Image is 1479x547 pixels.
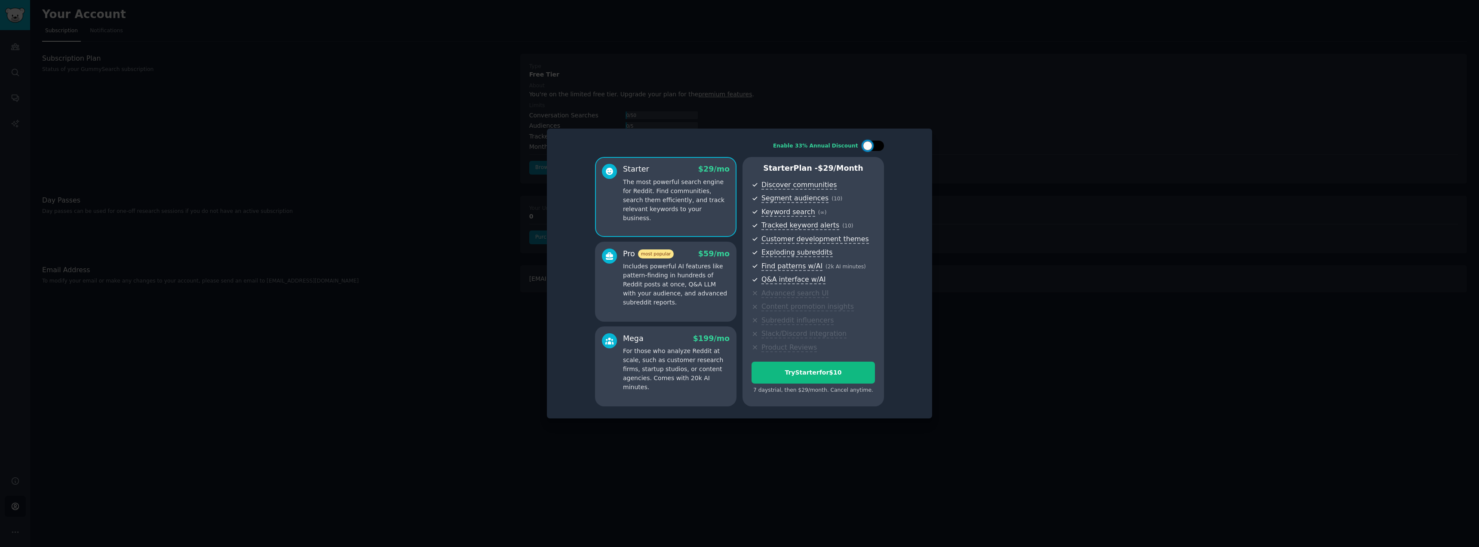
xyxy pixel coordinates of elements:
[623,347,730,392] p: For those who analyze Reddit at scale, such as customer research firms, startup studios, or conte...
[752,368,875,377] div: Try Starter for $10
[818,164,863,172] span: $ 29 /month
[761,194,828,203] span: Segment audiences
[761,221,839,230] span: Tracked keyword alerts
[623,262,730,307] p: Includes powerful AI features like pattern-finding in hundreds of Reddit posts at once, Q&A LLM w...
[832,196,842,202] span: ( 10 )
[752,163,875,174] p: Starter Plan -
[623,333,644,344] div: Mega
[761,208,815,217] span: Keyword search
[623,164,649,175] div: Starter
[761,248,832,257] span: Exploding subreddits
[761,181,837,190] span: Discover communities
[623,178,730,223] p: The most powerful search engine for Reddit. Find communities, search them efficiently, and track ...
[842,223,853,229] span: ( 10 )
[761,289,828,298] span: Advanced search UI
[761,262,822,271] span: Find patterns w/AI
[623,249,674,259] div: Pro
[773,142,858,150] div: Enable 33% Annual Discount
[698,249,730,258] span: $ 59 /mo
[825,264,866,270] span: ( 2k AI minutes )
[761,302,854,311] span: Content promotion insights
[752,387,875,394] div: 7 days trial, then $ 29 /month . Cancel anytime.
[761,343,817,352] span: Product Reviews
[638,249,674,258] span: most popular
[693,334,730,343] span: $ 199 /mo
[818,209,827,215] span: ( ∞ )
[761,235,869,244] span: Customer development themes
[761,329,847,338] span: Slack/Discord integration
[752,362,875,384] button: TryStarterfor$10
[761,275,825,284] span: Q&A interface w/AI
[698,165,730,173] span: $ 29 /mo
[761,316,834,325] span: Subreddit influencers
